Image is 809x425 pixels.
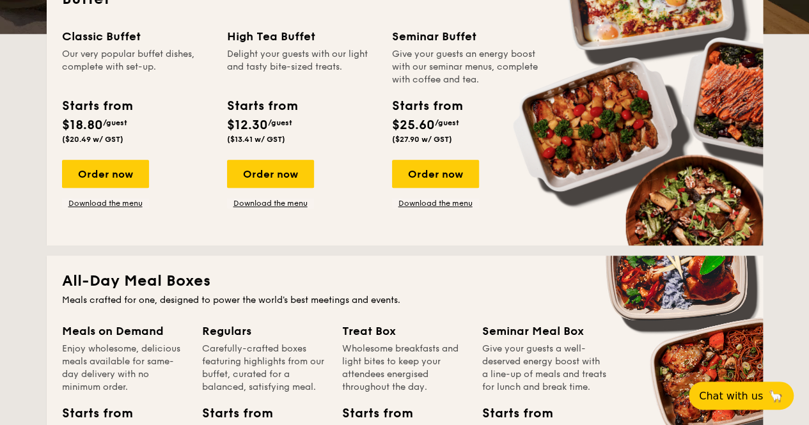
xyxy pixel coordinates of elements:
div: Seminar Buffet [392,27,542,45]
div: Starts from [392,97,462,116]
span: /guest [435,118,459,127]
div: Order now [392,160,479,188]
a: Download the menu [392,198,479,208]
div: Carefully-crafted boxes featuring highlights from our buffet, curated for a balanced, satisfying ... [202,343,327,394]
span: $12.30 [227,118,268,133]
div: Starts from [482,404,540,423]
div: Starts from [62,97,132,116]
div: Meals on Demand [62,322,187,340]
a: Download the menu [227,198,314,208]
h2: All-Day Meal Boxes [62,271,748,291]
div: Starts from [342,404,400,423]
span: $18.80 [62,118,103,133]
a: Download the menu [62,198,149,208]
button: Chat with us🦙 [689,382,794,410]
div: Regulars [202,322,327,340]
div: Treat Box [342,322,467,340]
div: Classic Buffet [62,27,212,45]
span: $25.60 [392,118,435,133]
div: Delight your guests with our light and tasty bite-sized treats. [227,48,377,86]
div: Enjoy wholesome, delicious meals available for same-day delivery with no minimum order. [62,343,187,394]
div: Starts from [227,97,297,116]
span: /guest [268,118,292,127]
div: Seminar Meal Box [482,322,607,340]
div: Our very popular buffet dishes, complete with set-up. [62,48,212,86]
div: Starts from [62,404,120,423]
span: ($20.49 w/ GST) [62,135,123,144]
div: Meals crafted for one, designed to power the world's best meetings and events. [62,294,748,307]
span: ($13.41 w/ GST) [227,135,285,144]
div: Starts from [202,404,260,423]
span: 🦙 [768,389,783,403]
div: Order now [227,160,314,188]
span: /guest [103,118,127,127]
div: Give your guests an energy boost with our seminar menus, complete with coffee and tea. [392,48,542,86]
span: ($27.90 w/ GST) [392,135,452,144]
div: Order now [62,160,149,188]
div: High Tea Buffet [227,27,377,45]
div: Give your guests a well-deserved energy boost with a line-up of meals and treats for lunch and br... [482,343,607,394]
span: Chat with us [699,390,763,402]
div: Wholesome breakfasts and light bites to keep your attendees energised throughout the day. [342,343,467,394]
